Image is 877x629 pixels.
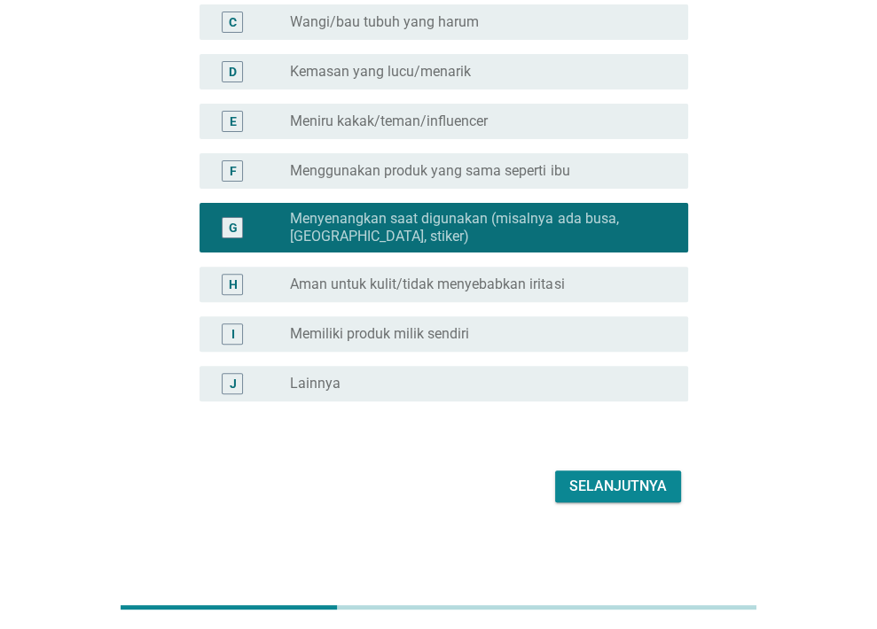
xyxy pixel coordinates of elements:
label: Menggunakan produk yang sama seperti ibu [290,162,569,180]
button: Selanjutnya [555,470,681,502]
div: I [231,324,234,343]
label: Meniru kakak/teman/influencer [290,113,488,130]
div: H [228,275,237,293]
label: Menyenangkan saat digunakan (misalnya ada busa, [GEOGRAPHIC_DATA], stiker) [290,210,660,245]
div: J [229,374,236,392]
div: Selanjutnya [569,476,667,497]
div: C [229,12,237,31]
label: Kemasan yang lucu/menarik [290,63,471,81]
div: D [229,62,237,81]
label: Memiliki produk milik sendiri [290,325,469,343]
label: Lainnya [290,375,341,392]
div: E [229,112,236,130]
label: Aman untuk kulit/tidak menyebabkan iritasi [290,276,564,293]
div: F [229,161,236,180]
label: Wangi/bau tubuh yang harum [290,13,479,31]
div: G [228,218,237,237]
